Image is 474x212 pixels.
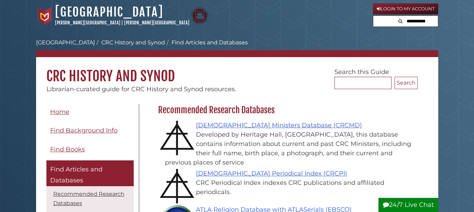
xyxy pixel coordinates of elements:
button: Search [395,77,418,89]
span: Librarian-curated guide for CRC History and Synod resources. [46,85,236,93]
span: Find Books [50,146,85,153]
a: [PERSON_NAME][GEOGRAPHIC_DATA] [124,20,189,25]
a: [GEOGRAPHIC_DATA] [55,4,163,20]
i: Search [398,19,403,23]
img: Calvin Theological Seminary [191,7,208,24]
div: CRC Periodical Index indexes CRC publications and affiliated periodicals. [165,178,414,197]
a: Login to My Account [373,3,438,14]
span: | [121,20,123,25]
li: Find Articles and Databases [165,39,248,47]
button: 24/7 Live Chat [378,198,438,212]
span: Find Background Info [50,127,118,134]
a: [DEMOGRAPHIC_DATA] Periodical Index (CRCPI) [196,170,347,177]
a: CRC History and Synod [101,39,165,46]
a: Find Background Info [46,123,134,138]
a: [PERSON_NAME][GEOGRAPHIC_DATA] [55,20,120,25]
a: Find Books [46,142,134,157]
div: Developed by Heritage Hall, [GEOGRAPHIC_DATA], this database contains information about current a... [165,130,414,167]
span: Home [50,108,69,116]
a: [DEMOGRAPHIC_DATA] Ministers Database (CRCMD) [196,121,362,129]
h1: CRC History and Synod [36,57,438,85]
a: Home [46,104,134,120]
span: Find Articles and Databases [50,166,102,184]
img: Calvin University [36,7,53,24]
a: [GEOGRAPHIC_DATA] [36,39,95,46]
button: Search [396,16,405,25]
a: Recommended Research Databases [53,191,124,206]
h2: Recommended Research Databases [155,105,418,116]
a: Find Articles and Databases [46,160,134,186]
nav: breadcrumb [36,39,438,57]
